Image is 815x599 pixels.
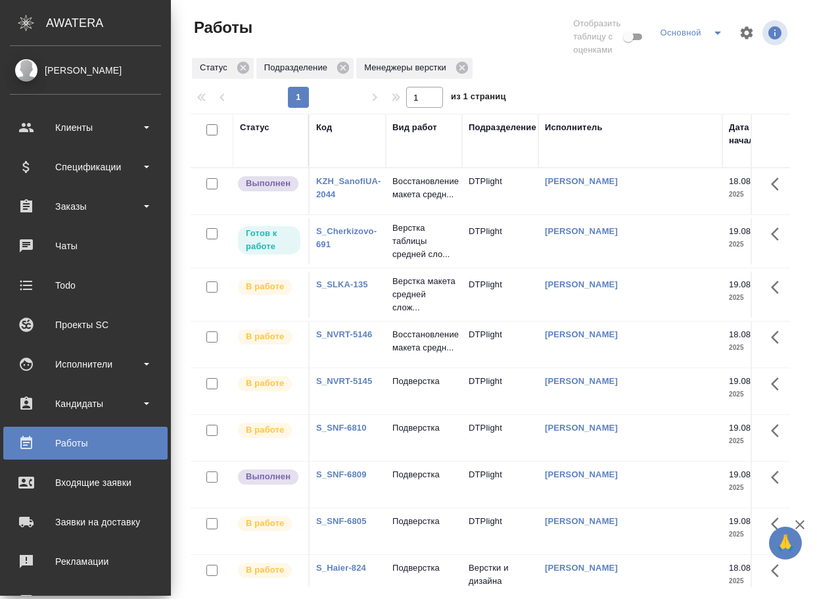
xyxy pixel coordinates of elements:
[469,121,536,134] div: Подразделение
[246,280,284,293] p: В работе
[462,272,538,318] td: DTPlight
[237,278,302,296] div: Исполнитель выполняет работу
[729,423,753,433] p: 19.08,
[763,508,795,540] button: Здесь прячутся важные кнопки
[316,376,372,386] a: S_NVRT-5145
[729,563,753,573] p: 18.08,
[545,469,618,479] a: [PERSON_NAME]
[545,279,618,289] a: [PERSON_NAME]
[356,58,473,79] div: Менеджеры верстки
[3,466,168,499] a: Входящие заявки
[10,552,161,571] div: Рекламации
[729,481,781,494] p: 2025
[657,22,731,43] div: split button
[462,322,538,368] td: DTPlight
[3,229,168,262] a: Чаты
[192,58,254,79] div: Статус
[10,354,161,374] div: Исполнители
[763,218,795,250] button: Здесь прячутся важные кнопки
[246,377,284,390] p: В работе
[316,423,367,433] a: S_SNF-6810
[763,415,795,446] button: Здесь прячутся важные кнопки
[763,462,795,493] button: Здесь прячутся важные кнопки
[545,516,618,526] a: [PERSON_NAME]
[392,121,437,134] div: Вид работ
[10,63,161,78] div: [PERSON_NAME]
[545,423,618,433] a: [PERSON_NAME]
[545,563,618,573] a: [PERSON_NAME]
[246,177,291,190] p: Выполнен
[763,168,795,200] button: Здесь прячутся важные кнопки
[316,516,367,526] a: S_SNF-6805
[729,376,753,386] p: 19.08,
[237,515,302,533] div: Исполнитель выполняет работу
[237,225,302,256] div: Исполнитель может приступить к работе
[10,276,161,295] div: Todo
[545,226,618,236] a: [PERSON_NAME]
[462,168,538,214] td: DTPlight
[10,157,161,177] div: Спецификации
[462,508,538,554] td: DTPlight
[392,275,455,314] p: Верстка макета средней слож...
[729,341,781,354] p: 2025
[392,375,455,388] p: Подверстка
[316,121,332,134] div: Код
[237,421,302,439] div: Исполнитель выполняет работу
[729,435,781,448] p: 2025
[729,188,781,201] p: 2025
[729,176,753,186] p: 18.08,
[316,329,372,339] a: S_NVRT-5146
[246,330,284,343] p: В работе
[246,563,284,577] p: В работе
[545,176,618,186] a: [PERSON_NAME]
[237,328,302,346] div: Исполнитель выполняет работу
[729,121,768,147] div: Дата начала
[762,20,790,45] span: Посмотреть информацию
[237,375,302,393] div: Исполнитель выполняет работу
[763,368,795,400] button: Здесь прячутся важные кнопки
[769,527,802,560] button: 🙏
[46,10,171,36] div: AWATERA
[3,308,168,341] a: Проекты SC
[545,376,618,386] a: [PERSON_NAME]
[316,279,368,289] a: S_SLKA-135
[462,462,538,508] td: DTPlight
[774,529,797,557] span: 🙏
[237,175,302,193] div: Исполнитель завершил работу
[10,197,161,216] div: Заказы
[246,227,292,253] p: Готов к работе
[237,468,302,486] div: Исполнитель завершил работу
[191,17,252,38] span: Работы
[3,269,168,302] a: Todo
[392,468,455,481] p: Подверстка
[545,121,603,134] div: Исполнитель
[392,421,455,435] p: Подверстка
[10,236,161,256] div: Чаты
[763,322,795,353] button: Здесь прячутся важные кнопки
[316,176,381,199] a: KZH_SanofiUA-2044
[10,473,161,492] div: Входящие заявки
[729,388,781,401] p: 2025
[462,218,538,264] td: DTPlight
[10,118,161,137] div: Клиенты
[392,515,455,528] p: Подверстка
[3,506,168,539] a: Заявки на доставку
[392,175,455,201] p: Восстановление макета средн...
[10,433,161,453] div: Работы
[573,17,620,57] span: Отобразить таблицу с оценками
[364,61,451,74] p: Менеджеры верстки
[763,555,795,587] button: Здесь прячутся важные кнопки
[763,272,795,303] button: Здесь прячутся важные кнопки
[545,329,618,339] a: [PERSON_NAME]
[729,516,753,526] p: 19.08,
[462,415,538,461] td: DTPlight
[246,470,291,483] p: Выполнен
[246,423,284,437] p: В работе
[451,89,506,108] span: из 1 страниц
[3,427,168,460] a: Работы
[731,17,762,49] span: Настроить таблицу
[246,517,284,530] p: В работе
[729,291,781,304] p: 2025
[240,121,269,134] div: Статус
[729,226,753,236] p: 19.08,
